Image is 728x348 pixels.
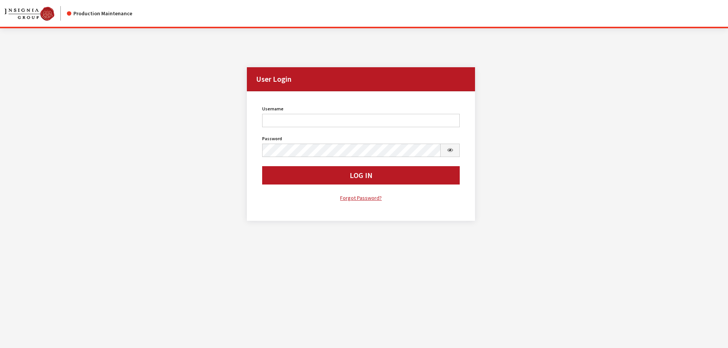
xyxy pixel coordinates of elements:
h2: User Login [247,67,475,91]
a: Insignia Group logo [5,6,67,21]
label: Password [262,135,282,142]
button: Log In [262,166,460,185]
label: Username [262,105,284,112]
img: Catalog Maintenance [5,7,54,21]
button: Show Password [440,144,460,157]
div: Production Maintenance [67,10,132,18]
a: Forgot Password? [262,194,460,202]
